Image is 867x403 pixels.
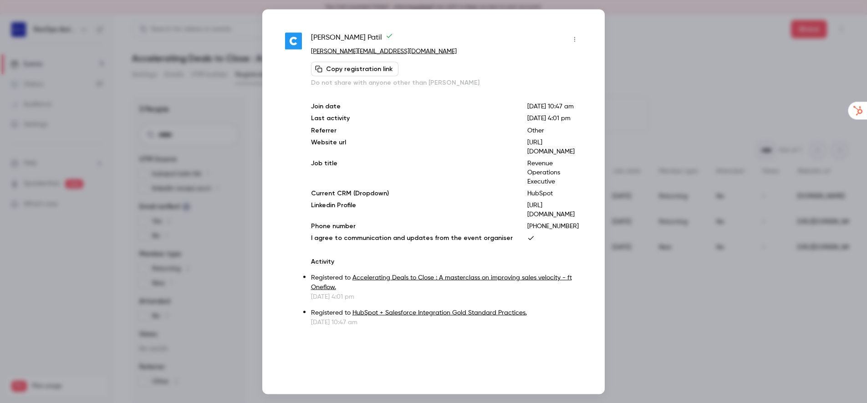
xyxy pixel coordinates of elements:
[311,158,513,186] p: Job title
[311,200,513,219] p: Linkedin Profile
[311,61,398,76] button: Copy registration link
[527,115,571,121] span: [DATE] 4:01 pm
[285,33,302,50] img: cloudtalk.io
[527,158,582,186] p: Revenue Operations Executive
[311,113,513,123] p: Last activity
[311,138,513,156] p: Website url
[527,102,582,111] p: [DATE] 10:47 am
[527,138,582,156] p: [URL][DOMAIN_NAME]
[311,126,513,135] p: Referrer
[527,221,582,230] p: [PHONE_NUMBER]
[311,78,582,87] p: Do not share with anyone other than [PERSON_NAME]
[311,317,582,326] p: [DATE] 10:47 am
[311,189,513,198] p: Current CRM (Dropdown)
[527,200,582,219] p: [URL][DOMAIN_NAME]
[311,221,513,230] p: Phone number
[311,292,582,301] p: [DATE] 4:01 pm
[311,308,582,317] p: Registered to
[527,189,582,198] p: HubSpot
[311,32,393,46] span: [PERSON_NAME] Patil
[311,48,457,54] a: [PERSON_NAME][EMAIL_ADDRESS][DOMAIN_NAME]
[311,102,513,111] p: Join date
[352,309,527,316] a: HubSpot + Salesforce Integration Gold Standard Practices.
[527,126,582,135] p: Other
[311,273,582,292] p: Registered to
[311,274,572,290] a: Accelerating Deals to Close : A masterclass on improving sales velocity - ft Oneflow.
[311,257,582,266] p: Activity
[311,233,513,242] p: I agree to communication and updates from the event organiser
